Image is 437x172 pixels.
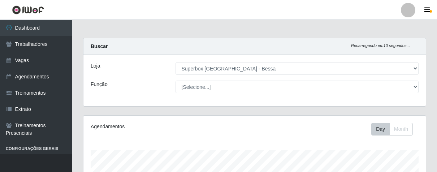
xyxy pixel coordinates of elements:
label: Loja [91,62,100,70]
img: CoreUI Logo [12,5,44,14]
button: Month [389,123,413,136]
div: Agendamentos [91,123,221,130]
button: Day [371,123,390,136]
strong: Buscar [91,43,108,49]
div: First group [371,123,413,136]
label: Função [91,81,108,88]
div: Toolbar with button groups [371,123,419,136]
i: Recarregando em 10 segundos... [351,43,410,48]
